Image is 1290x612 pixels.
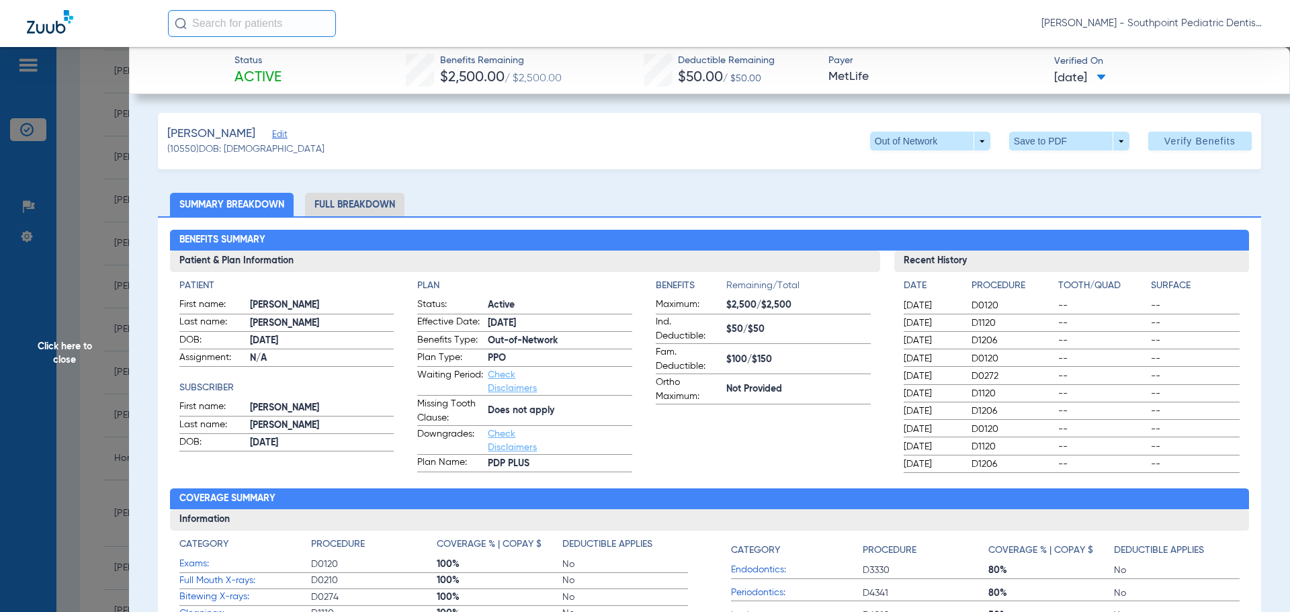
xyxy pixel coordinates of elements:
[1058,457,1147,471] span: --
[1151,387,1240,400] span: --
[417,279,632,293] h4: Plan
[1058,352,1147,365] span: --
[1009,132,1129,150] button: Save to PDF
[179,279,394,293] h4: Patient
[972,334,1053,347] span: D1206
[488,457,632,471] span: PDP PLUS
[1114,543,1204,558] h4: Deductible Applies
[1054,70,1106,87] span: [DATE]
[179,381,394,395] app-breakdown-title: Subscriber
[250,334,394,348] span: [DATE]
[1041,17,1263,30] span: [PERSON_NAME] - Southpoint Pediatric Dentistry
[437,591,562,604] span: 100%
[167,126,255,142] span: [PERSON_NAME]
[417,315,483,331] span: Effective Date:
[305,193,404,216] li: Full Breakdown
[904,387,960,400] span: [DATE]
[972,279,1053,298] app-breakdown-title: Procedure
[250,316,394,331] span: [PERSON_NAME]
[1114,564,1240,577] span: No
[678,71,723,85] span: $50.00
[179,435,245,451] span: DOB:
[1164,136,1236,146] span: Verify Benefits
[1223,548,1290,612] iframe: Chat Widget
[726,382,871,396] span: Not Provided
[437,558,562,571] span: 100%
[726,298,871,312] span: $2,500/$2,500
[488,429,537,452] a: Check Disclaimers
[904,457,960,471] span: [DATE]
[678,54,775,68] span: Deductible Remaining
[179,333,245,349] span: DOB:
[167,142,325,157] span: (10550) DOB: [DEMOGRAPHIC_DATA]
[731,586,863,600] span: Periodontics:
[179,298,245,314] span: First name:
[988,564,1114,577] span: 80%
[1058,299,1147,312] span: --
[904,279,960,293] h4: Date
[1058,279,1147,298] app-breakdown-title: Tooth/Quad
[1058,334,1147,347] span: --
[870,132,990,150] button: Out of Network
[562,591,688,604] span: No
[972,299,1053,312] span: D0120
[904,404,960,418] span: [DATE]
[234,54,282,68] span: Status
[272,130,284,142] span: Edit
[904,316,960,330] span: [DATE]
[488,334,632,348] span: Out-of-Network
[972,440,1053,453] span: D1120
[179,315,245,331] span: Last name:
[726,322,871,337] span: $50/$50
[972,369,1053,383] span: D0272
[311,574,437,587] span: D0210
[1151,369,1240,383] span: --
[1151,279,1240,293] h4: Surface
[988,543,1093,558] h4: Coverage % | Copay $
[179,351,245,367] span: Assignment:
[234,69,282,87] span: Active
[731,563,863,577] span: Endodontics:
[168,10,336,37] input: Search for patients
[1058,423,1147,436] span: --
[1151,299,1240,312] span: --
[250,298,394,312] span: [PERSON_NAME]
[1058,404,1147,418] span: --
[175,17,187,30] img: Search Icon
[726,279,871,298] span: Remaining/Total
[656,376,722,404] span: Ortho Maximum:
[417,455,483,472] span: Plan Name:
[417,427,483,454] span: Downgrades:
[417,298,483,314] span: Status:
[656,315,722,343] span: Ind. Deductible:
[250,436,394,450] span: [DATE]
[1054,54,1268,69] span: Verified On
[904,369,960,383] span: [DATE]
[863,537,988,562] app-breakdown-title: Procedure
[179,590,311,604] span: Bitewing X-rays:
[562,537,688,556] app-breakdown-title: Deductible Applies
[1151,423,1240,436] span: --
[1058,316,1147,330] span: --
[972,404,1053,418] span: D1206
[417,368,483,395] span: Waiting Period:
[894,251,1250,272] h3: Recent History
[904,352,960,365] span: [DATE]
[440,71,505,85] span: $2,500.00
[27,10,73,34] img: Zuub Logo
[972,387,1053,400] span: D1120
[311,537,365,552] h4: Procedure
[417,397,483,425] span: Missing Tooth Clause:
[250,401,394,415] span: [PERSON_NAME]
[505,73,562,84] span: / $2,500.00
[488,316,632,331] span: [DATE]
[311,558,437,571] span: D0120
[179,400,245,416] span: First name:
[170,251,880,272] h3: Patient & Plan Information
[311,591,437,604] span: D0274
[863,564,988,577] span: D3330
[1151,404,1240,418] span: --
[1058,440,1147,453] span: --
[972,423,1053,436] span: D0120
